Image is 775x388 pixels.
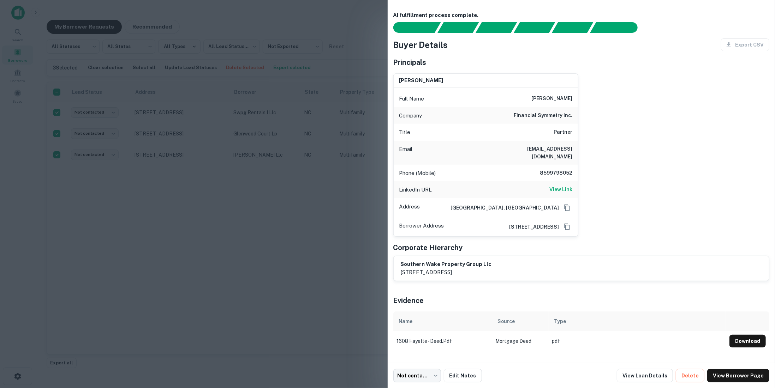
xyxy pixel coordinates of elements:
h6: [PERSON_NAME] [399,77,443,85]
td: Mortgage Deed [492,331,549,351]
h6: 8599798052 [530,169,572,177]
th: Name [393,311,492,331]
h6: Partner [554,128,572,137]
h6: southern wake property group llc [401,260,492,268]
div: Not contacted [393,369,441,382]
h5: Principals [393,57,427,68]
div: Principals found, still searching for contact information. This may take time... [552,22,593,33]
th: Source [492,311,549,331]
h6: AI fulfillment process complete. [393,11,770,19]
div: Your request is received and processing... [437,22,479,33]
p: Address [399,202,420,213]
button: Download [729,335,766,347]
div: AI fulfillment process complete. [590,22,646,33]
p: Full Name [399,95,424,103]
h6: [EMAIL_ADDRESS][DOMAIN_NAME] [488,145,572,160]
a: View Borrower Page [707,369,769,382]
p: Email [399,145,413,160]
p: [STREET_ADDRESS] [401,268,492,277]
p: Borrower Address [399,222,444,232]
div: Principals found, AI now looking for contact information... [514,22,555,33]
h4: Buyer Details [393,38,448,51]
a: View Loan Details [617,369,673,382]
p: LinkedIn URL [399,186,432,194]
div: Type [554,317,566,326]
div: scrollable content [393,311,770,351]
td: 1608 fayette - deed.pdf [393,331,492,351]
h6: [GEOGRAPHIC_DATA], [GEOGRAPHIC_DATA] [445,204,559,212]
a: View Link [549,186,572,194]
button: Edit Notes [444,369,482,382]
h6: [PERSON_NAME] [531,95,572,103]
th: Type [549,311,726,331]
p: Phone (Mobile) [399,169,436,177]
button: Delete [676,369,704,382]
td: pdf [549,331,726,351]
div: Documents found, AI parsing details... [476,22,517,33]
div: Sending borrower request to AI... [385,22,438,33]
h6: financial symmetry inc. [514,111,572,120]
div: Source [498,317,515,326]
div: Name [399,317,413,326]
p: Company [399,111,422,120]
button: Copy Address [562,202,572,213]
a: [STREET_ADDRESS] [503,223,559,231]
h5: Corporate Hierarchy [393,242,463,253]
h5: Evidence [393,295,424,306]
h6: View Link [549,186,572,193]
iframe: Chat Widget [740,332,775,365]
p: Title [399,128,411,137]
button: Copy Address [562,222,572,232]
